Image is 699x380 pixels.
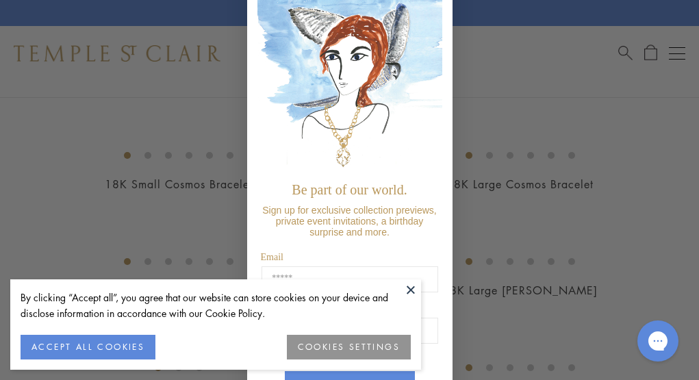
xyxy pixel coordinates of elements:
div: By clicking “Accept all”, you agree that our website can store cookies on your device and disclos... [21,290,411,321]
iframe: Gorgias live chat messenger [631,316,685,366]
button: ACCEPT ALL COOKIES [21,335,155,359]
input: Email [262,266,438,292]
span: Email [261,252,283,262]
span: Sign up for exclusive collection previews, private event invitations, a birthday surprise and more. [262,205,436,238]
span: Be part of our world. [292,182,407,197]
button: COOKIES SETTINGS [287,335,411,359]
